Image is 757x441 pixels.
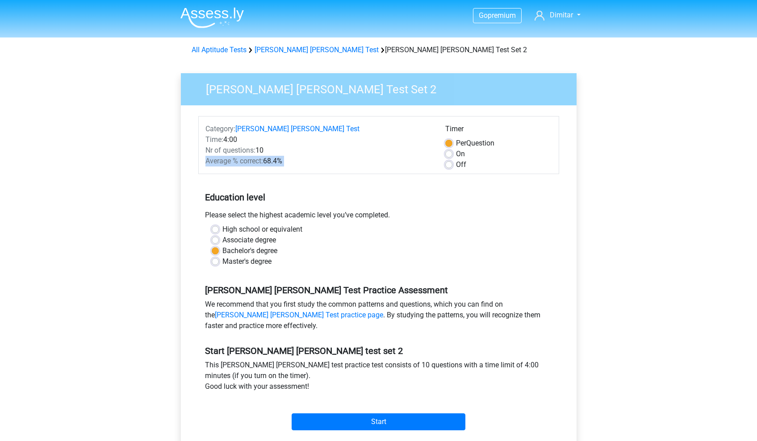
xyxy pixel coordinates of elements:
a: Dimitar [531,10,584,21]
label: On [456,149,465,159]
a: All Aptitude Tests [192,46,247,54]
a: [PERSON_NAME] [PERSON_NAME] Test practice page [215,311,383,319]
a: [PERSON_NAME] [PERSON_NAME] Test [235,125,360,133]
span: Per [456,139,466,147]
span: Dimitar [550,11,573,19]
div: Please select the highest academic level you’ve completed. [198,210,559,224]
label: High school or equivalent [222,224,302,235]
div: This [PERSON_NAME] [PERSON_NAME] test practice test consists of 10 questions with a time limit of... [198,360,559,395]
span: premium [488,11,516,20]
label: Master's degree [222,256,272,267]
a: [PERSON_NAME] [PERSON_NAME] Test [255,46,379,54]
h3: [PERSON_NAME] [PERSON_NAME] Test Set 2 [195,79,570,96]
label: Off [456,159,466,170]
h5: Education level [205,188,552,206]
input: Start [292,413,465,430]
h5: [PERSON_NAME] [PERSON_NAME] Test Practice Assessment [205,285,552,295]
div: We recommend that you first study the common patterns and questions, which you can find on the . ... [198,299,559,335]
div: 68.4% [199,156,439,166]
label: Question [456,138,494,149]
label: Bachelor's degree [222,245,277,256]
h5: Start [PERSON_NAME] [PERSON_NAME] test set 2 [205,345,552,356]
a: Gopremium [473,9,521,21]
label: Associate degree [222,235,276,245]
div: 10 [199,145,439,156]
span: Average % correct: [205,157,263,165]
span: Nr of questions: [205,146,255,154]
div: [PERSON_NAME] [PERSON_NAME] Test Set 2 [188,45,569,55]
img: Assessly [180,7,244,28]
span: Time: [205,135,223,144]
span: Category: [205,125,235,133]
div: 4:00 [199,134,439,145]
span: Go [479,11,488,20]
div: Timer [445,124,552,138]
